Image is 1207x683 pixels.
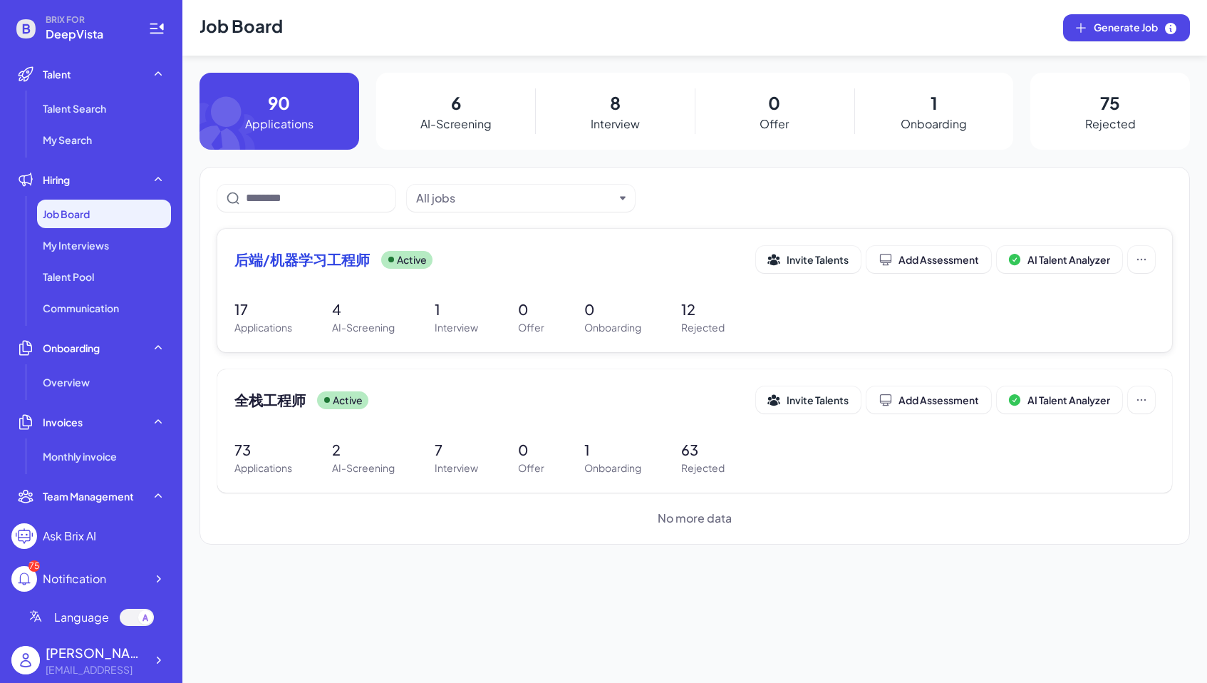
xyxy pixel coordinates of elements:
[46,643,145,662] div: Jing Conan Wang
[46,662,145,677] div: jingconan@deepvista.ai
[997,246,1122,273] button: AI Talent Analyzer
[518,299,544,320] p: 0
[584,439,641,461] p: 1
[756,386,861,414] button: Invite Talents
[901,115,967,133] p: Onboarding
[1027,253,1110,266] span: AI Talent Analyzer
[43,173,70,187] span: Hiring
[518,439,544,461] p: 0
[1100,90,1120,115] p: 75
[332,320,395,335] p: AI-Screening
[879,393,979,407] div: Add Assessment
[997,386,1122,414] button: AI Talent Analyzer
[879,252,979,267] div: Add Assessment
[931,90,938,115] p: 1
[332,461,395,476] p: AI-Screening
[332,299,395,320] p: 4
[43,207,90,221] span: Job Board
[787,394,849,406] span: Invite Talents
[518,320,544,335] p: Offer
[43,67,71,81] span: Talent
[610,90,621,115] p: 8
[234,461,292,476] p: Applications
[43,449,117,463] span: Monthly invoice
[420,115,492,133] p: AI-Screening
[518,461,544,476] p: Offer
[43,375,90,389] span: Overview
[43,133,92,147] span: My Search
[451,90,461,115] p: 6
[43,301,119,315] span: Communication
[46,26,131,43] span: DeepVista
[760,115,789,133] p: Offer
[866,246,991,273] button: Add Assessment
[681,461,725,476] p: Rejected
[435,320,478,335] p: Interview
[43,528,96,545] div: Ask Brix AI
[29,560,40,572] div: 75
[584,461,641,476] p: Onboarding
[333,393,363,408] p: Active
[43,238,109,252] span: My Interviews
[591,115,640,133] p: Interview
[435,439,478,461] p: 7
[1063,14,1190,41] button: Generate Job
[416,190,455,207] div: All jobs
[43,415,83,429] span: Invoices
[46,14,131,26] span: BRIX FOR
[866,386,991,414] button: Add Assessment
[332,439,395,461] p: 2
[43,489,134,503] span: Team Management
[584,320,641,335] p: Onboarding
[681,439,725,461] p: 63
[1027,394,1110,406] span: AI Talent Analyzer
[681,320,725,335] p: Rejected
[43,341,100,355] span: Onboarding
[1094,20,1178,36] span: Generate Job
[43,269,94,284] span: Talent Pool
[435,299,478,320] p: 1
[435,461,478,476] p: Interview
[43,101,106,115] span: Talent Search
[681,299,725,320] p: 12
[234,439,292,461] p: 73
[54,609,109,626] span: Language
[234,250,370,269] span: 后端/机器学习工程师
[43,570,106,587] div: Notification
[1085,115,1136,133] p: Rejected
[756,246,861,273] button: Invite Talents
[787,253,849,266] span: Invite Talents
[397,252,427,267] p: Active
[658,510,732,527] span: No more data
[416,190,614,207] button: All jobs
[234,299,292,320] p: 17
[768,90,780,115] p: 0
[584,299,641,320] p: 0
[234,390,306,410] span: 全栈工程师
[234,320,292,335] p: Applications
[11,646,40,674] img: user_logo.png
